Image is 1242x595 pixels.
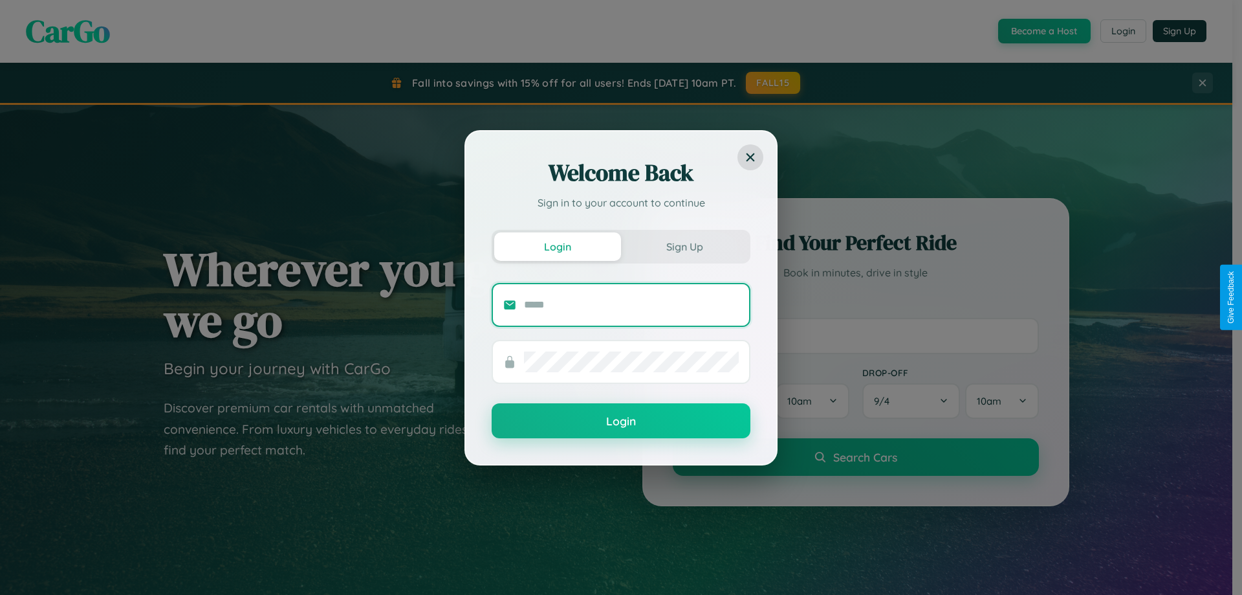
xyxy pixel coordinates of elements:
[1226,271,1236,324] div: Give Feedback
[492,195,750,210] p: Sign in to your account to continue
[494,232,621,261] button: Login
[492,157,750,188] h2: Welcome Back
[492,403,750,438] button: Login
[621,232,748,261] button: Sign Up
